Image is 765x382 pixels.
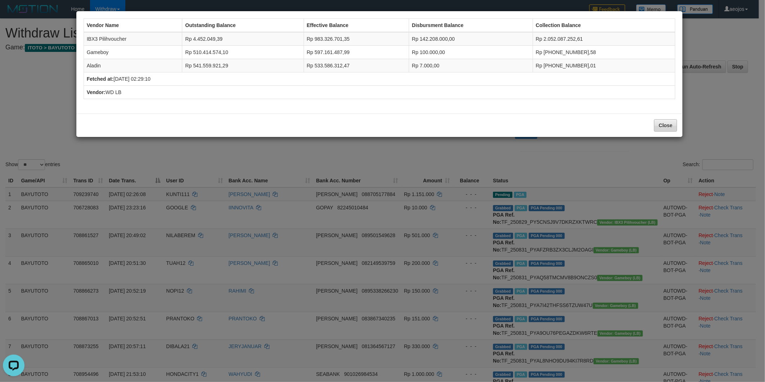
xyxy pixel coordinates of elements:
td: Rp 510.414.574,10 [182,46,304,59]
b: Fetched at: [87,76,114,82]
td: Rp 541.559.921,29 [182,59,304,72]
th: Vendor Name [84,19,182,32]
td: Aladin [84,59,182,72]
button: Open LiveChat chat widget [3,3,24,25]
td: Rp 2.052.087.252,61 [533,32,675,46]
td: [DATE] 02:29:10 [84,72,675,86]
td: Rp 533.586.312,47 [304,59,409,72]
b: Vendor: [87,89,106,95]
th: Effective Balance [304,19,409,32]
td: Rp 142.208.000,00 [409,32,533,46]
td: Rp 597.161.487,99 [304,46,409,59]
th: Outstanding Balance [182,19,304,32]
td: Rp 7.000,00 [409,59,533,72]
td: Rp 100.000,00 [409,46,533,59]
td: Rp 4.452.049,39 [182,32,304,46]
td: Gameboy [84,46,182,59]
td: Rp [PHONE_NUMBER],58 [533,46,675,59]
td: WD LB [84,86,675,99]
td: IBX3 Pilihvoucher [84,32,182,46]
th: Collection Balance [533,19,675,32]
button: Close [654,119,677,132]
td: Rp 983.326.701,35 [304,32,409,46]
td: Rp [PHONE_NUMBER],01 [533,59,675,72]
th: Disbursment Balance [409,19,533,32]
